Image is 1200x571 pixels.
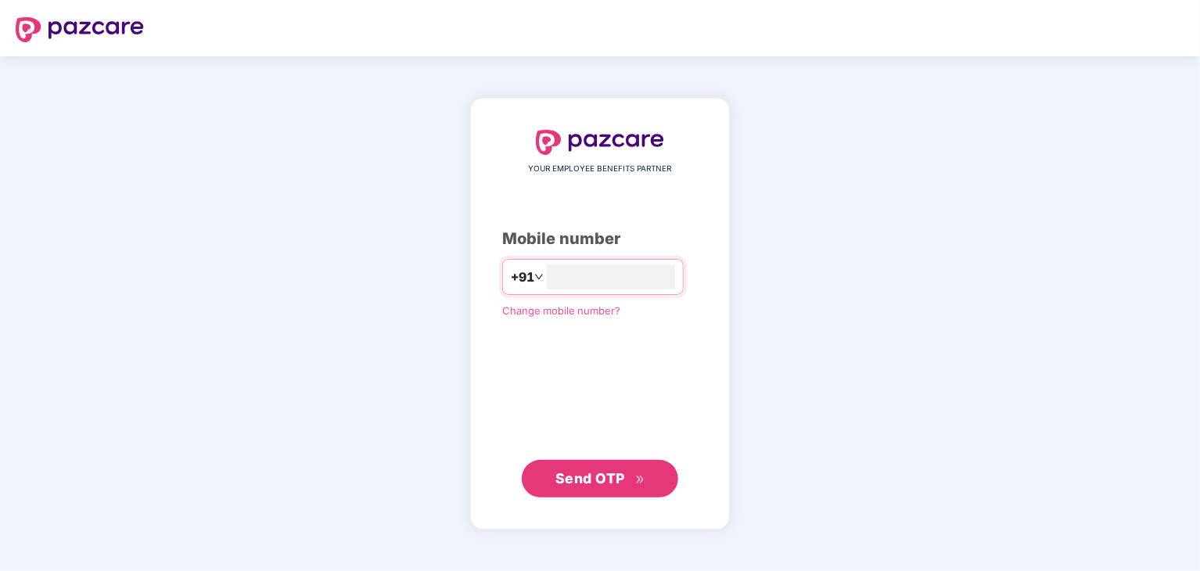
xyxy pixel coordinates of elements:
[16,17,144,42] img: logo
[502,227,698,251] div: Mobile number
[536,130,664,155] img: logo
[555,470,625,487] span: Send OTP
[511,268,534,287] span: +91
[502,304,620,317] a: Change mobile number?
[635,475,645,485] span: double-right
[522,460,678,497] button: Send OTPdouble-right
[534,272,544,282] span: down
[529,163,672,175] span: YOUR EMPLOYEE BENEFITS PARTNER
